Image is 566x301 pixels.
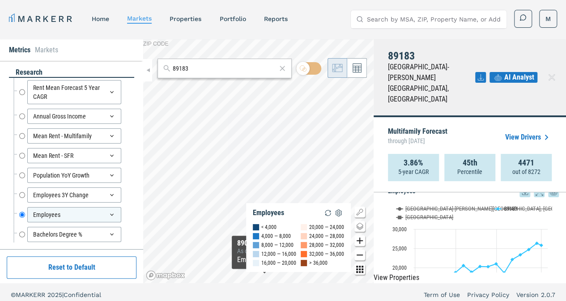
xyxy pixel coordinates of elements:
path: Tuesday, 14 Dec, 18:00, 22,085. 89183. [511,258,514,261]
button: Zoom in map button [354,235,365,246]
text: 20,000 [392,265,407,271]
strong: 3.86% [404,158,423,167]
path: Saturday, 14 Dec, 18:00, 20,955. 89183. [494,262,498,266]
div: Employees 3Y Change [27,187,121,203]
li: Markets [35,45,58,55]
img: Reload Legend [323,208,333,218]
div: 12,000 — 16,000 [261,250,296,259]
div: Employees : [237,254,292,265]
path: Monday, 14 Dec, 18:00, 20,515. 89183. [462,263,465,267]
strong: 4471 [518,158,534,167]
strong: 45th [463,158,477,167]
path: Friday, 14 Dec, 18:00, 20,220. 89183. [486,265,490,268]
a: Term of Use [424,290,460,299]
span: through [DATE] [388,135,447,147]
p: 5-year CAGR [398,167,429,176]
button: Change style map button [354,221,365,232]
div: 24,000 — 28,000 [309,232,344,241]
div: 8,000 — 12,000 [261,241,294,250]
path: Wednesday, 14 Dec, 18:00, 23,307. 89183. [519,253,522,256]
div: Bachelors Degree % [27,227,121,242]
input: Search by MSA or ZIP Code [173,64,277,73]
a: Portfolio [219,15,246,22]
button: Show Las Vegas-Henderson-Paradise, NV [396,205,485,212]
li: Metrics [9,45,30,55]
a: MARKERR [9,13,74,25]
span: Confidential [64,291,101,298]
button: Show USA [396,214,415,220]
text: [GEOGRAPHIC_DATA] [405,214,453,220]
a: markets [127,15,152,22]
canvas: Map [143,39,374,283]
button: AI Analyst [489,72,537,83]
path: Thursday, 14 Dec, 18:00, 24,655. 89183. [527,248,531,251]
a: View Properties [374,273,419,282]
button: View Properties [374,272,419,283]
button: Show 89183 [495,205,518,212]
button: Other options map button [354,264,365,275]
path: Saturday, 14 Dec, 18:00, 26,305. 89183. [535,242,539,245]
div: 89052 [237,239,292,247]
div: Mean Rent - SFR [27,148,121,163]
div: research [9,68,134,78]
span: M [545,14,551,23]
a: properties [170,15,201,22]
p: out of 8272 [512,167,540,176]
span: [GEOGRAPHIC_DATA]-[PERSON_NAME][GEOGRAPHIC_DATA], [GEOGRAPHIC_DATA] [388,63,449,103]
h4: 89183 [388,50,475,62]
a: Version 2.0.7 [516,290,555,299]
div: 32,000 — 36,000 [309,250,344,259]
path: Wednesday, 14 Dec, 18:00, 18,791. 89183. [470,270,473,274]
input: Search by MSA, ZIP, Property Name, or Address [367,10,501,28]
div: 28,000 — 32,000 [309,241,344,250]
div: Map Tooltip Content [237,239,292,265]
a: reports [264,15,287,22]
div: Mean Rent - Multifamily [27,128,121,144]
a: Privacy Policy [467,290,509,299]
button: Reset to Default [7,256,136,279]
div: Population YoY Growth [27,168,121,183]
path: Monday, 14 Dec, 18:00, 18,605. 89183. [502,271,506,275]
div: Employees [253,208,284,217]
p: Percentile [457,167,482,176]
div: As of : [DATE] [237,247,292,254]
img: Settings [333,208,344,218]
div: Employees [27,207,121,222]
p: Multifamily Forecast [388,128,447,147]
div: Rent Mean Forecast 5 Year CAGR [27,80,121,104]
button: Zoom out map button [354,250,365,260]
path: Monday, 14 Jul, 19:00, 25,761. 89183. [540,243,543,247]
div: > 36,000 [309,259,328,267]
span: © [11,291,16,298]
div: < 4,000 [261,223,277,232]
div: Annual Gross Income [27,109,121,124]
a: Mapbox logo [146,270,185,280]
div: 20,000 — 24,000 [309,223,344,232]
div: 16,000 — 20,000 [261,259,296,267]
a: home [92,15,109,22]
path: Thursday, 14 Dec, 18:00, 20,270. 89183. [478,264,482,268]
span: MARKERR [16,291,47,298]
div: 4,000 — 8,000 [261,232,291,241]
a: View Drivers [505,132,552,143]
span: 2025 | [47,291,64,298]
button: Show/Hide Legend Map Button [354,207,365,217]
text: 25,000 [392,246,407,252]
span: AI Analyst [504,72,534,83]
text: 30,000 [392,226,407,233]
button: M [539,10,557,28]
